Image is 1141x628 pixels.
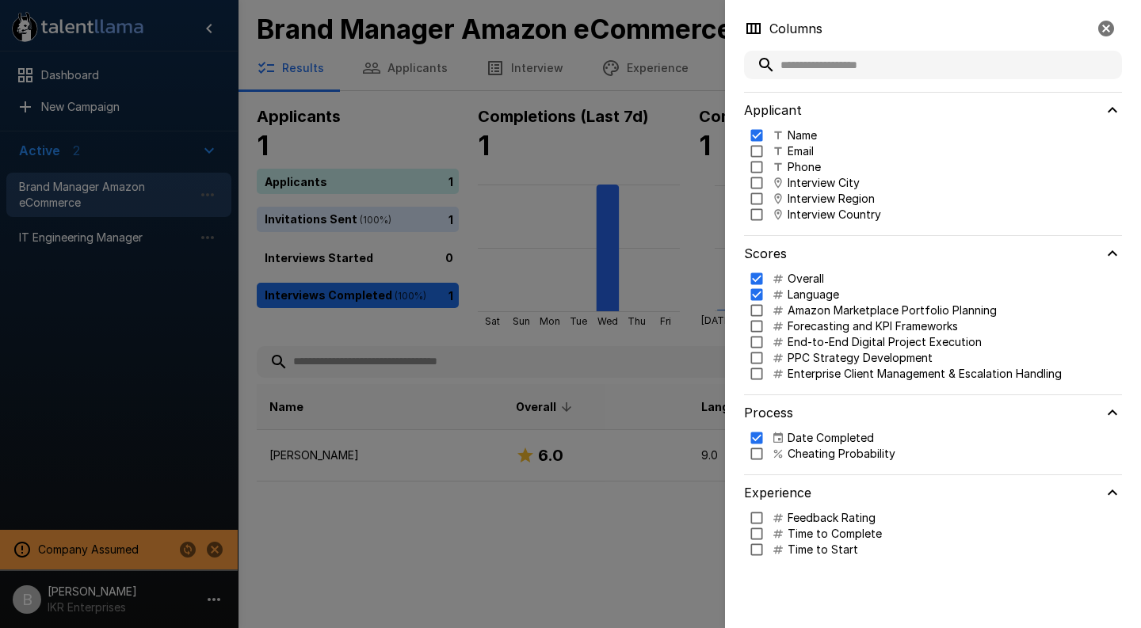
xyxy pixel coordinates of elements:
[788,334,982,350] p: End-to-End Digital Project Execution
[744,242,787,265] h6: Scores
[769,19,822,38] p: Columns
[744,402,793,424] h6: Process
[788,350,933,366] p: PPC Strategy Development
[788,366,1062,382] p: Enterprise Client Management & Escalation Handling
[788,128,817,143] p: Name
[744,481,811,504] h6: Experience
[788,159,821,175] p: Phone
[788,318,958,334] p: Forecasting and KPI Frameworks
[788,143,814,159] p: Email
[788,446,895,462] p: Cheating Probability
[788,430,874,446] p: Date Completed
[788,287,839,303] p: Language
[788,303,997,318] p: Amazon Marketplace Portfolio Planning
[788,191,875,207] p: Interview Region
[788,526,882,542] p: Time to Complete
[788,542,858,558] p: Time to Start
[788,510,876,526] p: Feedback Rating
[788,207,881,223] p: Interview Country
[788,271,824,287] p: Overall
[788,175,860,191] p: Interview City
[744,99,802,121] h6: Applicant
